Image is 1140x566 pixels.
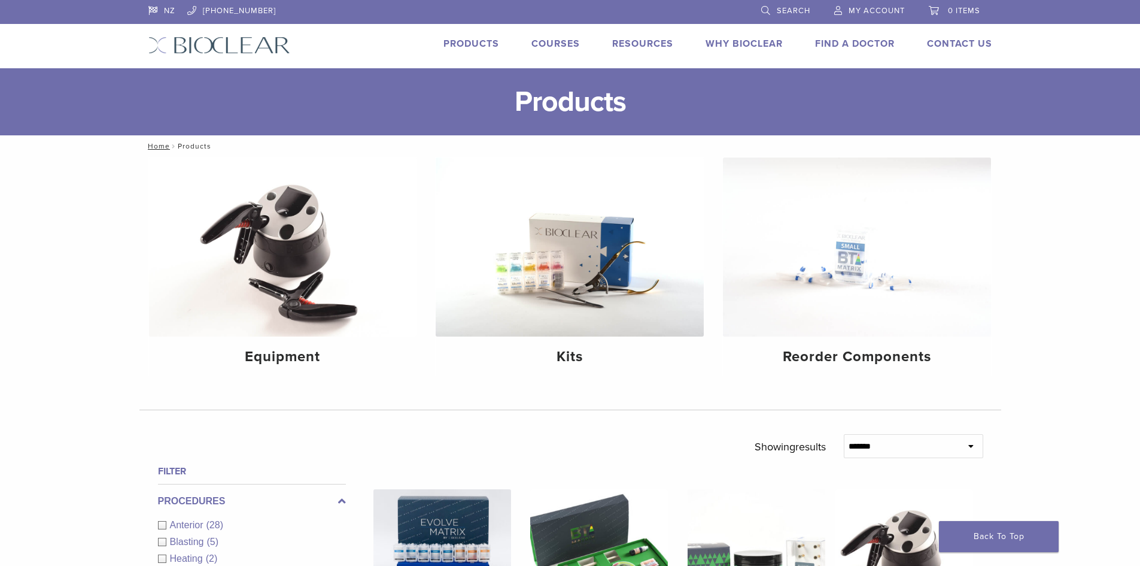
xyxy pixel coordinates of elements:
a: Resources [612,38,673,50]
img: Kits [436,158,704,337]
a: Reorder Components [723,158,991,376]
p: Showing results [755,434,826,459]
h4: Filter [158,464,346,479]
a: Back To Top [939,521,1059,552]
span: (5) [206,537,218,547]
span: Heating [170,553,206,564]
h4: Equipment [159,346,408,368]
a: Products [443,38,499,50]
span: Blasting [170,537,207,547]
span: (2) [206,553,218,564]
h4: Reorder Components [732,346,981,368]
a: Find A Doctor [815,38,895,50]
a: Why Bioclear [706,38,783,50]
img: Reorder Components [723,158,991,337]
span: / [170,143,178,149]
img: Bioclear [148,37,290,54]
span: 0 items [948,6,980,16]
span: Anterior [170,520,206,530]
span: (28) [206,520,223,530]
label: Procedures [158,494,346,509]
a: Home [144,142,170,150]
span: My Account [849,6,905,16]
a: Kits [436,158,704,376]
a: Courses [531,38,580,50]
a: Equipment [149,158,417,376]
span: Search [777,6,810,16]
a: Contact Us [927,38,992,50]
nav: Products [139,135,1001,157]
img: Equipment [149,158,417,337]
h4: Kits [445,346,694,368]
